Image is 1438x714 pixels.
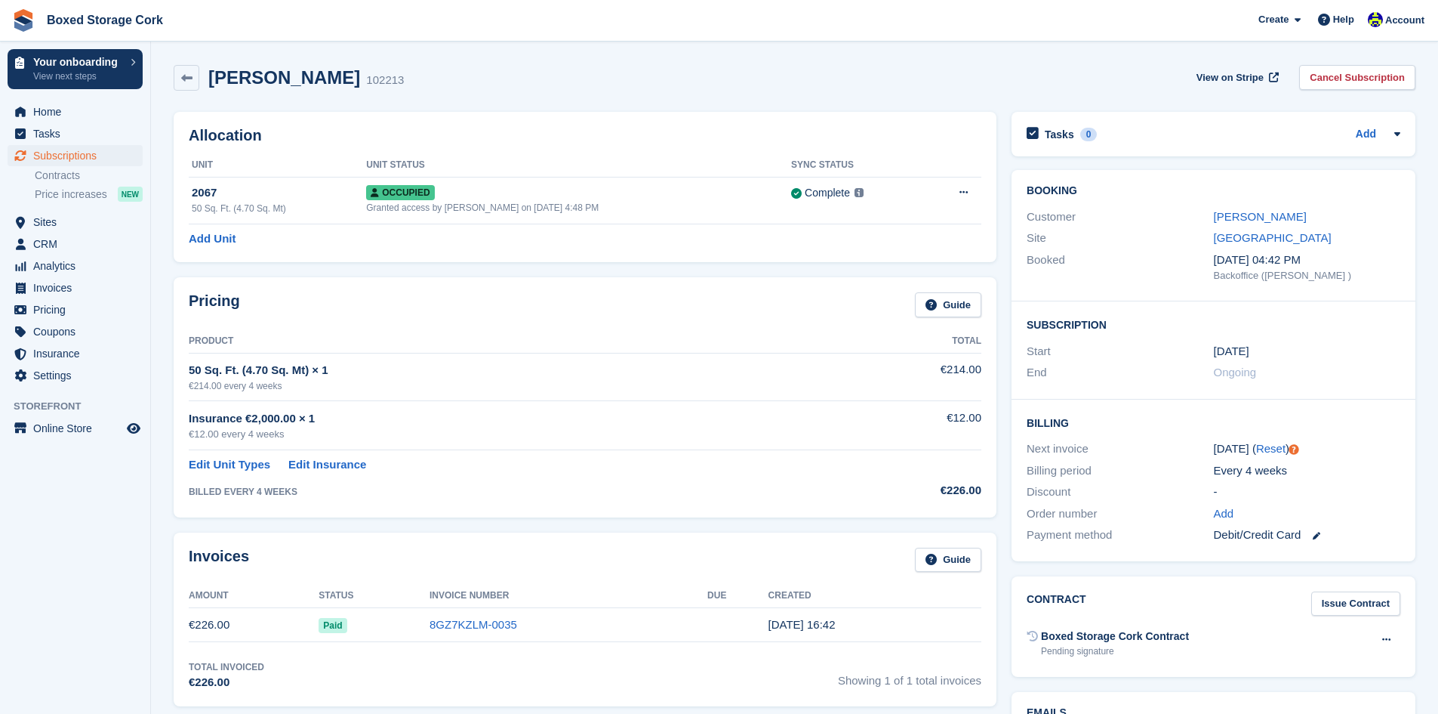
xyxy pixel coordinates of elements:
[189,410,833,428] div: Insurance €2,000.00 × 1
[33,321,124,342] span: Coupons
[1214,462,1400,480] div: Every 4 weeks
[12,9,35,32] img: stora-icon-8386f47178a22dfd0bd8f6a31ec36ba5ce8667c1dd55bd0f319d3a0aa187defe.svg
[430,618,517,631] a: 8GZ7KZLM-0035
[1299,65,1415,90] a: Cancel Subscription
[915,548,981,573] a: Guide
[1190,65,1282,90] a: View on Stripe
[1214,231,1332,244] a: [GEOGRAPHIC_DATA]
[768,584,981,608] th: Created
[1027,317,1400,332] h2: Subscription
[189,660,264,674] div: Total Invoiced
[805,185,850,201] div: Complete
[833,482,981,499] div: €226.00
[854,188,864,197] img: icon-info-grey-7440780725fd019a000dd9b08b2336e03edf1995a4989e88bcd33f0948082b44.svg
[192,184,366,202] div: 2067
[1385,13,1424,28] span: Account
[1027,484,1213,501] div: Discount
[33,212,124,233] span: Sites
[1214,252,1400,269] div: [DATE] 04:42 PM
[189,329,833,354] th: Product
[1214,210,1307,223] a: [PERSON_NAME]
[1256,442,1286,455] a: Reset
[125,419,143,437] a: Preview store
[791,153,923,178] th: Sync Status
[1027,462,1213,480] div: Billing period
[33,277,124,298] span: Invoices
[8,365,143,386] a: menu
[1311,592,1400,617] a: Issue Contract
[8,101,143,122] a: menu
[33,145,124,166] span: Subscriptions
[1027,252,1213,283] div: Booked
[8,145,143,166] a: menu
[8,343,143,364] a: menu
[189,584,319,608] th: Amount
[189,379,833,393] div: €214.00 every 4 weeks
[8,212,143,233] a: menu
[189,485,833,499] div: BILLED EVERY 4 WEEKS
[1027,527,1213,544] div: Payment method
[1214,343,1249,360] time: 2025-08-18 00:00:00 UTC
[1027,185,1400,197] h2: Booking
[189,292,240,317] h2: Pricing
[33,418,124,439] span: Online Store
[833,401,981,450] td: €12.00
[35,187,107,202] span: Price increases
[1027,209,1213,226] div: Customer
[8,233,143,255] a: menu
[1041,629,1189,644] div: Boxed Storage Cork Contract
[189,674,264,691] div: €226.00
[33,70,123,83] p: View next steps
[1214,268,1400,283] div: Backoffice ([PERSON_NAME] )
[366,185,434,200] span: Occupied
[1214,366,1257,379] span: Ongoing
[1196,70,1264,85] span: View on Stripe
[1080,128,1098,141] div: 0
[1045,128,1074,141] h2: Tasks
[366,72,404,89] div: 102213
[189,153,366,178] th: Unit
[33,123,124,144] span: Tasks
[8,418,143,439] a: menu
[189,427,833,442] div: €12.00 every 4 weeks
[8,321,143,342] a: menu
[1287,443,1301,456] div: Tooltip anchor
[319,618,346,633] span: Paid
[8,49,143,89] a: Your onboarding View next steps
[366,201,791,215] div: Granted access by [PERSON_NAME] on [DATE] 4:48 PM
[768,618,836,631] time: 2025-08-18 15:42:39 UTC
[1214,440,1400,458] div: [DATE] ( )
[35,186,143,202] a: Price increases NEW
[1027,415,1400,430] h2: Billing
[288,456,366,474] a: Edit Insurance
[1027,440,1213,458] div: Next invoice
[33,101,124,122] span: Home
[8,123,143,144] a: menu
[189,362,833,379] div: 50 Sq. Ft. (4.70 Sq. Mt) × 1
[838,660,981,691] span: Showing 1 of 1 total invoices
[1356,126,1376,144] a: Add
[430,584,707,608] th: Invoice Number
[1027,230,1213,247] div: Site
[1041,644,1189,658] div: Pending signature
[189,230,236,248] a: Add Unit
[8,299,143,320] a: menu
[319,584,430,608] th: Status
[189,127,981,144] h2: Allocation
[366,153,791,178] th: Unit Status
[1027,505,1213,523] div: Order number
[41,8,169,32] a: Boxed Storage Cork
[189,608,319,642] td: €226.00
[192,202,366,215] div: 50 Sq. Ft. (4.70 Sq. Mt)
[1027,364,1213,382] div: End
[118,187,143,202] div: NEW
[1027,592,1086,617] h2: Contract
[1258,12,1289,27] span: Create
[707,584,768,608] th: Due
[833,353,981,400] td: €214.00
[189,456,270,474] a: Edit Unit Types
[1333,12,1354,27] span: Help
[1214,505,1234,523] a: Add
[33,57,123,67] p: Your onboarding
[1214,527,1400,544] div: Debit/Credit Card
